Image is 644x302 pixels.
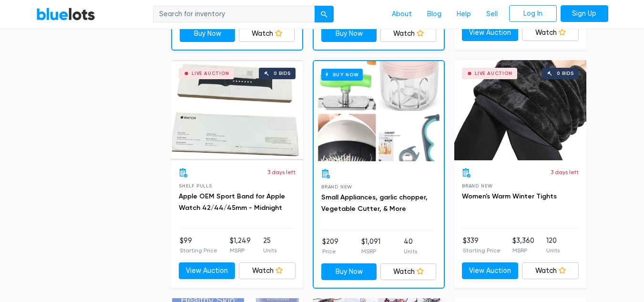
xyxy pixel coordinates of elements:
[404,247,417,256] p: Units
[230,246,251,255] p: MSRP
[153,6,315,23] input: Search for inventory
[384,5,419,23] a: About
[551,168,579,177] p: 3 days left
[512,236,534,255] li: $3,360
[462,24,519,42] a: View Auction
[463,246,501,255] p: Starting Price
[546,246,560,255] p: Units
[239,25,295,42] a: Watch
[180,236,217,255] li: $99
[192,71,229,76] div: Live Auction
[462,183,493,188] span: Brand New
[419,5,449,23] a: Blog
[380,25,436,42] a: Watch
[522,24,579,42] a: Watch
[512,246,534,255] p: MSRP
[239,262,296,280] a: Watch
[557,71,574,76] div: 0 bids
[179,183,212,188] span: Shelf Pulls
[522,262,579,280] a: Watch
[475,71,512,76] div: Live Auction
[180,246,217,255] p: Starting Price
[321,184,352,189] span: Brand New
[314,61,444,161] a: Buy Now
[462,192,557,200] a: Women's Warm Winter Tights
[454,60,586,160] a: Live Auction 0 bids
[479,5,505,23] a: Sell
[274,71,291,76] div: 0 bids
[321,263,377,281] a: Buy Now
[321,25,377,42] a: Buy Now
[361,237,380,256] li: $1,091
[380,263,436,281] a: Watch
[36,7,95,21] a: BlueLots
[321,193,428,213] a: Small Appliances, garlic chopper, Vegetable Cutter, & More
[561,5,608,22] a: Sign Up
[267,168,296,177] p: 3 days left
[180,25,235,42] a: Buy Now
[361,247,380,256] p: MSRP
[171,60,303,160] a: Live Auction 0 bids
[462,262,519,280] a: View Auction
[263,236,276,255] li: 25
[321,69,363,81] h6: Buy Now
[546,236,560,255] li: 120
[179,192,285,212] a: Apple OEM Sport Band for Apple Watch 42/44/45mm - Midnight
[404,237,417,256] li: 40
[322,247,338,256] p: Price
[449,5,479,23] a: Help
[463,236,501,255] li: $339
[179,262,235,280] a: View Auction
[230,236,251,255] li: $1,249
[509,5,557,22] a: Log In
[263,246,276,255] p: Units
[322,237,338,256] li: $209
